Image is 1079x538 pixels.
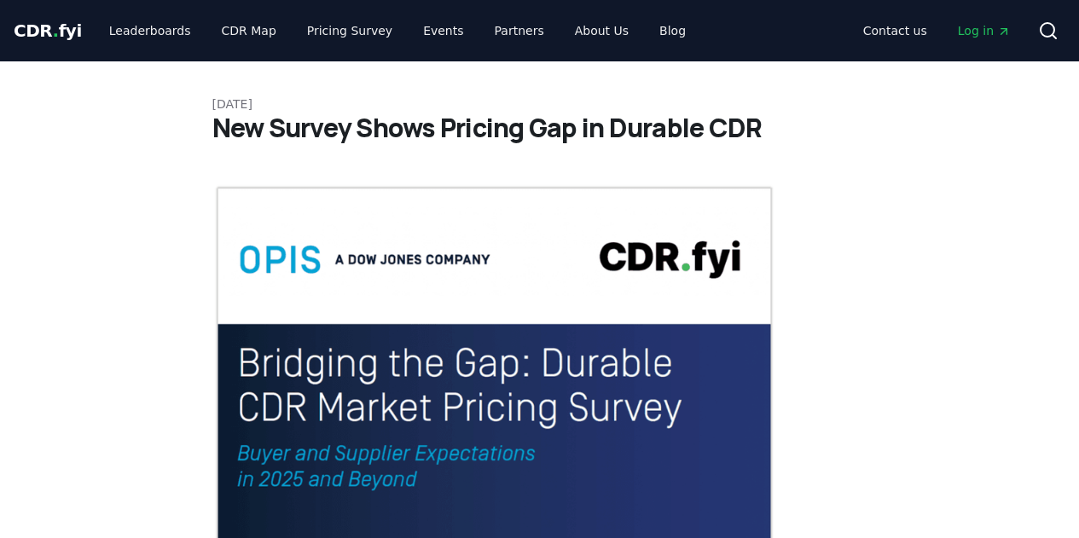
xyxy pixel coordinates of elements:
[409,15,477,46] a: Events
[293,15,406,46] a: Pricing Survey
[212,95,867,113] p: [DATE]
[212,113,867,143] h1: New Survey Shows Pricing Gap in Durable CDR
[850,15,941,46] a: Contact us
[96,15,699,46] nav: Main
[208,15,290,46] a: CDR Map
[958,22,1011,39] span: Log in
[53,20,59,41] span: .
[14,19,82,43] a: CDR.fyi
[96,15,205,46] a: Leaderboards
[850,15,1024,46] nav: Main
[646,15,699,46] a: Blog
[561,15,642,46] a: About Us
[944,15,1024,46] a: Log in
[14,20,82,41] span: CDR fyi
[481,15,558,46] a: Partners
